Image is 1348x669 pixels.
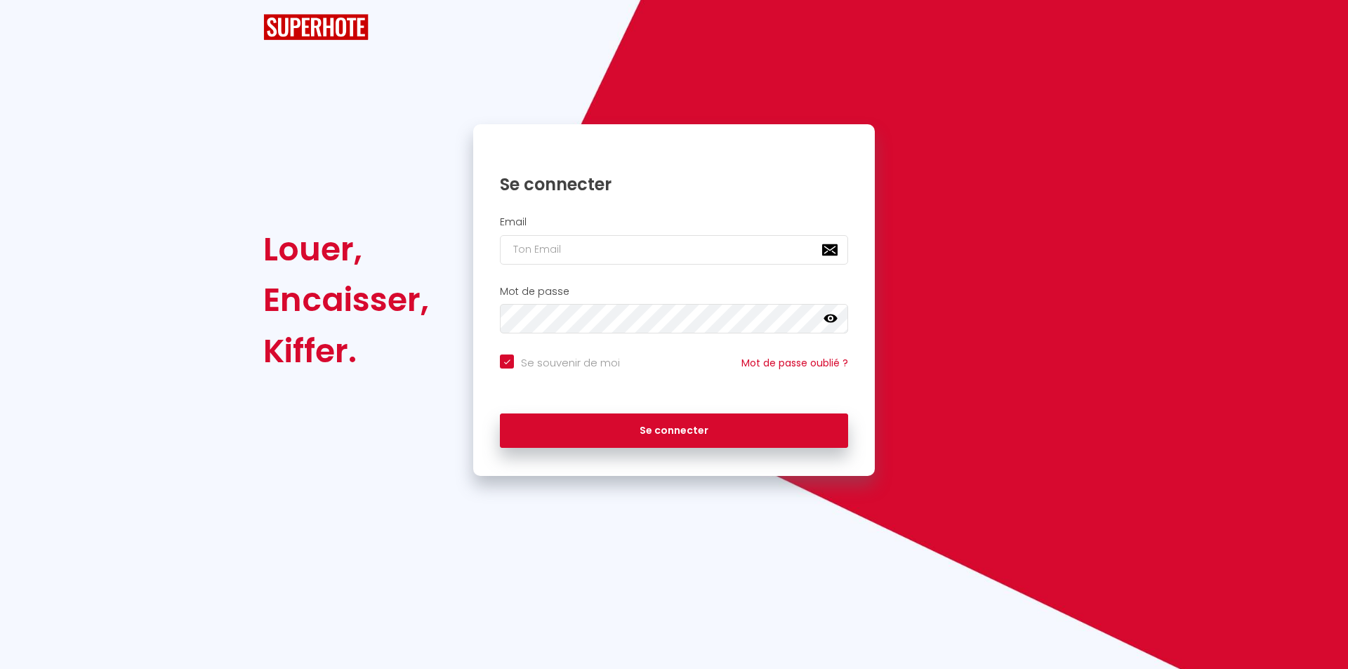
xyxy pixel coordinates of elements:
[263,14,369,40] img: SuperHote logo
[500,413,848,449] button: Se connecter
[263,274,429,325] div: Encaisser,
[500,216,848,228] h2: Email
[500,235,848,265] input: Ton Email
[500,286,848,298] h2: Mot de passe
[741,356,848,370] a: Mot de passe oublié ?
[500,173,848,195] h1: Se connecter
[263,224,429,274] div: Louer,
[263,326,429,376] div: Kiffer.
